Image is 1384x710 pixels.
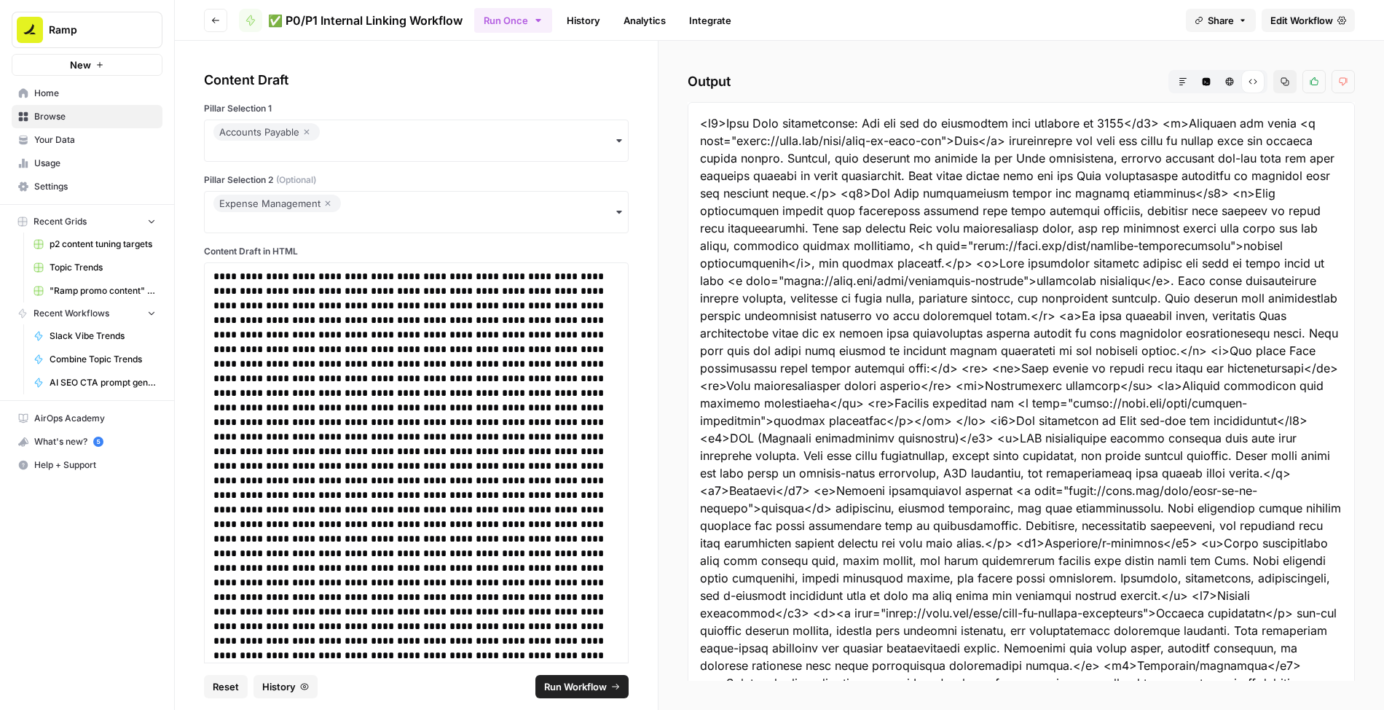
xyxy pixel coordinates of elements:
[239,9,463,32] a: ✅ P0/P1 Internal Linking Workflow
[12,175,162,198] a: Settings
[12,303,162,324] button: Recent Workflows
[204,102,629,115] label: Pillar Selection 1
[253,675,318,698] button: History
[27,233,162,256] a: p2 content tuning targets
[12,431,162,453] div: What's new?
[474,8,552,33] button: Run Once
[204,120,629,162] button: Accounts Payable
[12,453,162,477] button: Help + Support
[34,215,87,228] span: Recent Grids
[204,173,629,187] label: Pillar Selection 2
[50,353,156,366] span: Combine Topic Trends
[688,70,1355,93] h2: Output
[96,438,100,445] text: 5
[12,128,162,152] a: Your Data
[1262,9,1355,32] a: Edit Workflow
[204,70,629,90] div: Content Draft
[1184,44,1232,57] div: Code Editor
[680,9,740,32] a: Integrate
[34,459,156,472] span: Help + Support
[12,211,162,233] button: Recent Grids
[268,12,463,29] span: ✅ P0/P1 Internal Linking Workflow
[27,324,162,348] a: Slack Vibe Trends
[49,23,137,37] span: Ramp
[1208,13,1234,28] span: Share
[276,173,316,187] span: (Optional)
[1186,9,1256,32] button: Share
[27,348,162,371] a: Combine Topic Trends
[50,329,156,343] span: Slack Vibe Trends
[219,195,335,212] div: Expense Management
[17,17,43,43] img: Ramp Logo
[12,152,162,175] a: Usage
[12,105,162,128] a: Browse
[12,12,162,48] button: Workspace: Ramp
[34,180,156,193] span: Settings
[34,157,156,170] span: Usage
[27,371,162,394] a: AI SEO CTA prompt generator
[34,307,109,320] span: Recent Workflows
[34,133,156,147] span: Your Data
[50,238,156,251] span: p2 content tuning targets
[204,675,248,698] button: Reset
[558,9,609,32] a: History
[34,412,156,425] span: AirOps Academy
[12,82,162,105] a: Home
[12,430,162,453] button: What's new? 5
[12,407,162,430] a: AirOps Academy
[219,123,314,141] div: Accounts Payable
[50,261,156,274] span: Topic Trends
[262,679,296,694] span: History
[204,191,629,233] button: Expense Management
[1270,13,1333,28] span: Edit Workflow
[535,675,629,698] button: Run Workflow
[34,87,156,100] span: Home
[50,376,156,389] span: AI SEO CTA prompt generator
[27,279,162,303] a: "Ramp promo content" generator -> Publish Sanity updates
[93,437,103,447] a: 5
[27,256,162,279] a: Topic Trends
[1227,43,1281,58] div: Raw Output
[12,54,162,76] button: New
[70,58,91,72] span: New
[204,245,629,258] label: Content Draft in HTML
[213,679,239,694] span: Reset
[615,9,675,32] a: Analytics
[50,284,156,297] span: "Ramp promo content" generator -> Publish Sanity updates
[34,110,156,123] span: Browse
[544,679,607,694] span: Run Workflow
